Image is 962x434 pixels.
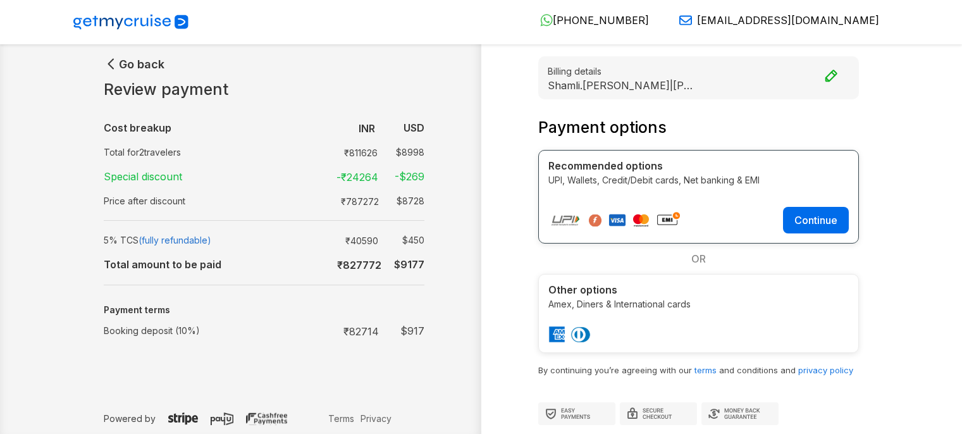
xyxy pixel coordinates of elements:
img: WhatsApp [540,14,553,27]
p: By continuing you’re agreeing with our and conditions and [538,363,859,377]
a: privacy policy [798,365,853,375]
a: terms [694,365,717,375]
td: : [312,228,319,252]
h1: Review payment [104,80,424,99]
a: [PHONE_NUMBER] [530,14,649,27]
a: Privacy [357,412,395,425]
span: (fully refundable) [139,235,211,245]
strong: $ 917 [400,325,424,337]
img: stripe [168,412,198,425]
strong: Special discount [104,170,182,183]
h4: Other options [548,284,849,296]
p: Shamli.[PERSON_NAME] | [PERSON_NAME][EMAIL_ADDRESS][DOMAIN_NAME] [548,79,693,91]
h5: Payment terms [104,305,424,316]
b: Total amount to be paid [104,258,221,271]
td: : [312,115,319,140]
b: USD [404,121,424,134]
a: [EMAIL_ADDRESS][DOMAIN_NAME] [669,14,879,27]
h3: Payment options [538,118,859,137]
button: Go back [104,56,164,71]
p: Powered by [104,412,326,425]
strong: ₹ 82714 [343,325,379,338]
img: Email [679,14,692,27]
button: Continue [783,207,849,233]
td: Price after discount [104,189,312,213]
td: : [312,252,319,277]
div: OR [538,244,859,274]
td: $ 8998 [383,143,424,161]
td: : [312,140,319,164]
h4: Recommended options [548,160,849,172]
span: [EMAIL_ADDRESS][DOMAIN_NAME] [697,14,879,27]
td: Booking deposit (10%) [104,318,312,344]
p: UPI, Wallets, Credit/Debit cards, Net banking & EMI [548,173,849,187]
td: 5% TCS [104,228,312,252]
td: : [312,164,319,189]
a: Terms [325,412,357,425]
td: $ 450 [383,231,424,249]
td: ₹ 40590 [336,231,383,249]
b: $ 9177 [394,258,424,271]
p: Amex, Diners & International cards [548,297,849,311]
span: [PHONE_NUMBER] [553,14,649,27]
img: payu [211,412,234,425]
td: : [312,189,319,213]
b: ₹ 827772 [337,259,381,271]
strong: -$ 269 [395,170,424,183]
td: : [312,318,319,344]
td: Total for 2 travelers [104,140,312,164]
b: Cost breakup [104,121,171,134]
img: cashfree [246,412,287,425]
td: ₹ 787272 [336,192,385,210]
td: $ 8728 [384,192,424,210]
b: INR [359,122,375,135]
td: ₹ 811626 [336,143,383,161]
strong: -₹ 24264 [336,171,378,183]
small: Billing details [548,65,849,78]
